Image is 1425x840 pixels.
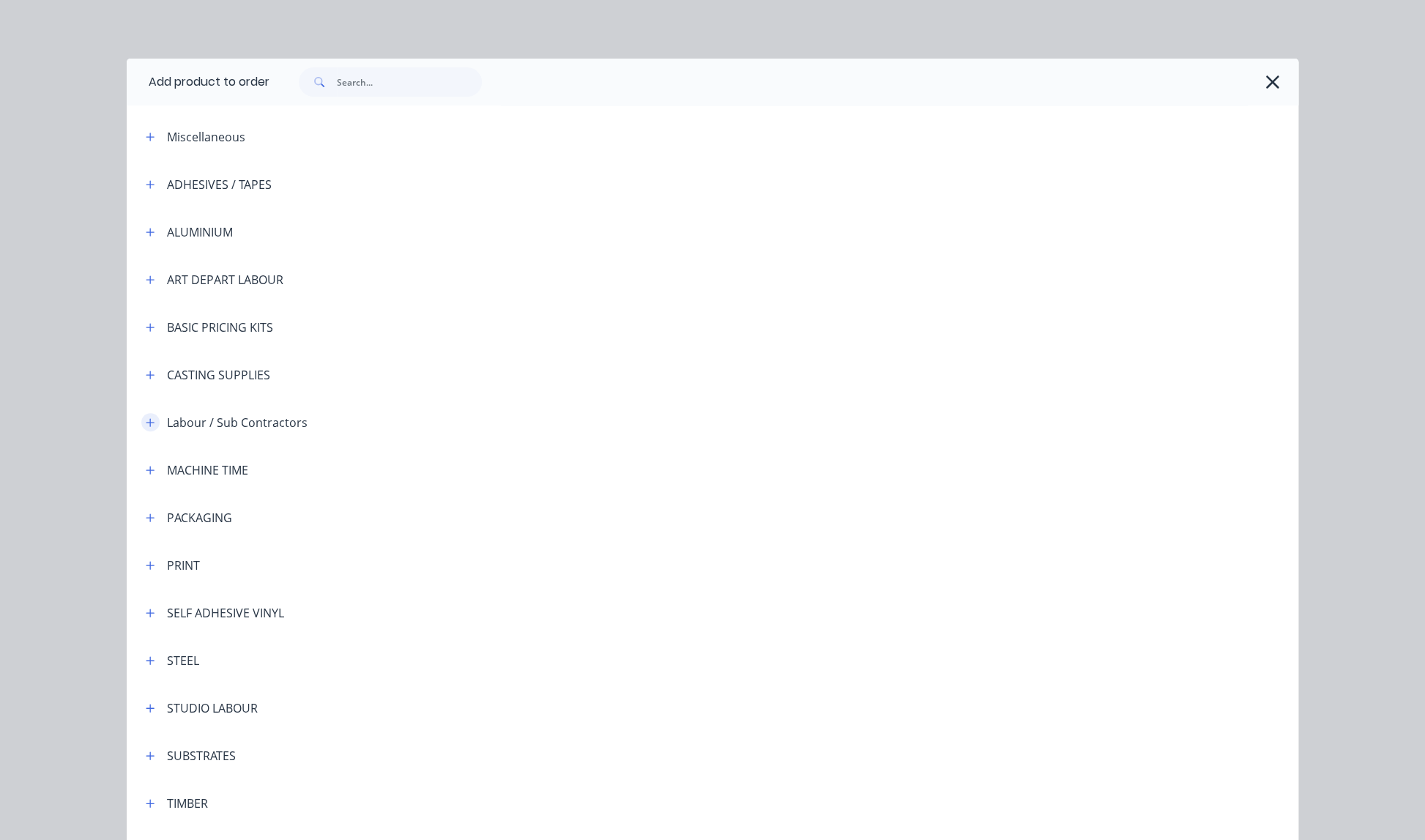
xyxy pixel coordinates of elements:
[167,699,258,717] div: STUDIO LABOUR
[167,414,308,431] div: Labour / Sub Contractors
[167,461,248,479] div: MACHINE TIME
[127,59,269,105] div: Add product to order
[167,652,199,669] div: STEEL
[337,67,482,97] input: Search...
[167,557,200,574] div: PRINT
[167,747,236,765] div: SUBSTRATES
[167,176,272,193] div: ADHESIVES / TAPES
[167,795,208,812] div: TIMBER
[167,271,283,289] div: ART DEPART LABOUR
[167,366,270,384] div: CASTING SUPPLIES
[167,604,284,622] div: SELF ADHESIVE VINYL
[167,319,273,336] div: BASIC PRICING KITS
[167,509,232,527] div: PACKAGING
[167,223,233,241] div: ALUMINIUM
[167,128,245,146] div: Miscellaneous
